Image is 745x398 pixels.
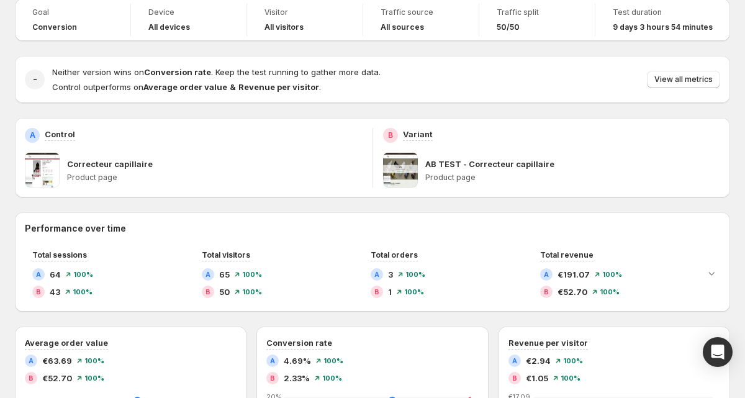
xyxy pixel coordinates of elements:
[25,153,60,188] img: Correcteur capillaire
[540,250,594,260] span: Total revenue
[388,268,393,281] span: 3
[383,153,418,188] img: AB TEST - Correcteur capillaire
[52,82,321,92] span: Control outperforms on .
[703,265,720,282] button: Expand chart
[202,250,250,260] span: Total visitors
[84,374,104,382] span: 100 %
[148,6,229,34] a: DeviceAll devices
[42,355,72,367] span: €63.69
[84,357,104,364] span: 100 %
[512,357,517,364] h2: A
[264,7,345,17] span: Visitor
[404,288,424,296] span: 100 %
[205,288,210,296] h2: B
[30,130,35,140] h2: A
[36,288,41,296] h2: B
[36,271,41,278] h2: A
[230,82,236,92] strong: &
[497,22,520,32] span: 50/50
[323,357,343,364] span: 100 %
[205,271,210,278] h2: A
[526,372,548,384] span: €1.05
[512,374,517,382] h2: B
[266,337,332,349] h3: Conversion rate
[425,158,554,170] p: AB TEST - Correcteur capillaire
[32,6,113,34] a: GoalConversion
[613,6,713,34] a: Test duration9 days 3 hours 54 minutes
[219,286,230,298] span: 50
[558,268,590,281] span: €191.07
[67,173,363,183] p: Product page
[647,71,720,88] button: View all metrics
[322,374,342,382] span: 100 %
[32,22,77,32] span: Conversion
[563,357,583,364] span: 100 %
[32,250,87,260] span: Total sessions
[371,250,418,260] span: Total orders
[29,357,34,364] h2: A
[270,357,275,364] h2: A
[558,286,587,298] span: €52.70
[45,128,75,140] p: Control
[381,7,461,17] span: Traffic source
[374,288,379,296] h2: B
[242,288,262,296] span: 100 %
[29,374,34,382] h2: B
[526,355,551,367] span: €2.94
[508,337,588,349] h3: Revenue per visitor
[374,271,379,278] h2: A
[284,355,311,367] span: 4.69%
[264,6,345,34] a: VisitorAll visitors
[148,22,190,32] h4: All devices
[264,22,304,32] h4: All visitors
[25,222,720,235] h2: Performance over time
[270,374,275,382] h2: B
[42,372,72,384] span: €52.70
[73,288,93,296] span: 100 %
[388,286,392,298] span: 1
[425,173,721,183] p: Product page
[561,374,580,382] span: 100 %
[544,288,549,296] h2: B
[497,6,577,34] a: Traffic split50/50
[654,75,713,84] span: View all metrics
[497,7,577,17] span: Traffic split
[50,268,61,281] span: 64
[32,7,113,17] span: Goal
[284,372,310,384] span: 2.33%
[381,22,424,32] h4: All sources
[242,271,262,278] span: 100 %
[613,22,713,32] span: 9 days 3 hours 54 minutes
[67,158,153,170] p: Correcteur capillaire
[703,337,733,367] div: Open Intercom Messenger
[381,6,461,34] a: Traffic sourceAll sources
[50,286,60,298] span: 43
[148,7,229,17] span: Device
[613,7,713,17] span: Test duration
[403,128,433,140] p: Variant
[602,271,622,278] span: 100 %
[144,67,211,77] strong: Conversion rate
[405,271,425,278] span: 100 %
[52,67,381,77] span: Neither version wins on . Keep the test running to gather more data.
[73,271,93,278] span: 100 %
[238,82,319,92] strong: Revenue per visitor
[143,82,227,92] strong: Average order value
[33,73,37,86] h2: -
[544,271,549,278] h2: A
[388,130,393,140] h2: B
[25,337,108,349] h3: Average order value
[600,288,620,296] span: 100 %
[219,268,230,281] span: 65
